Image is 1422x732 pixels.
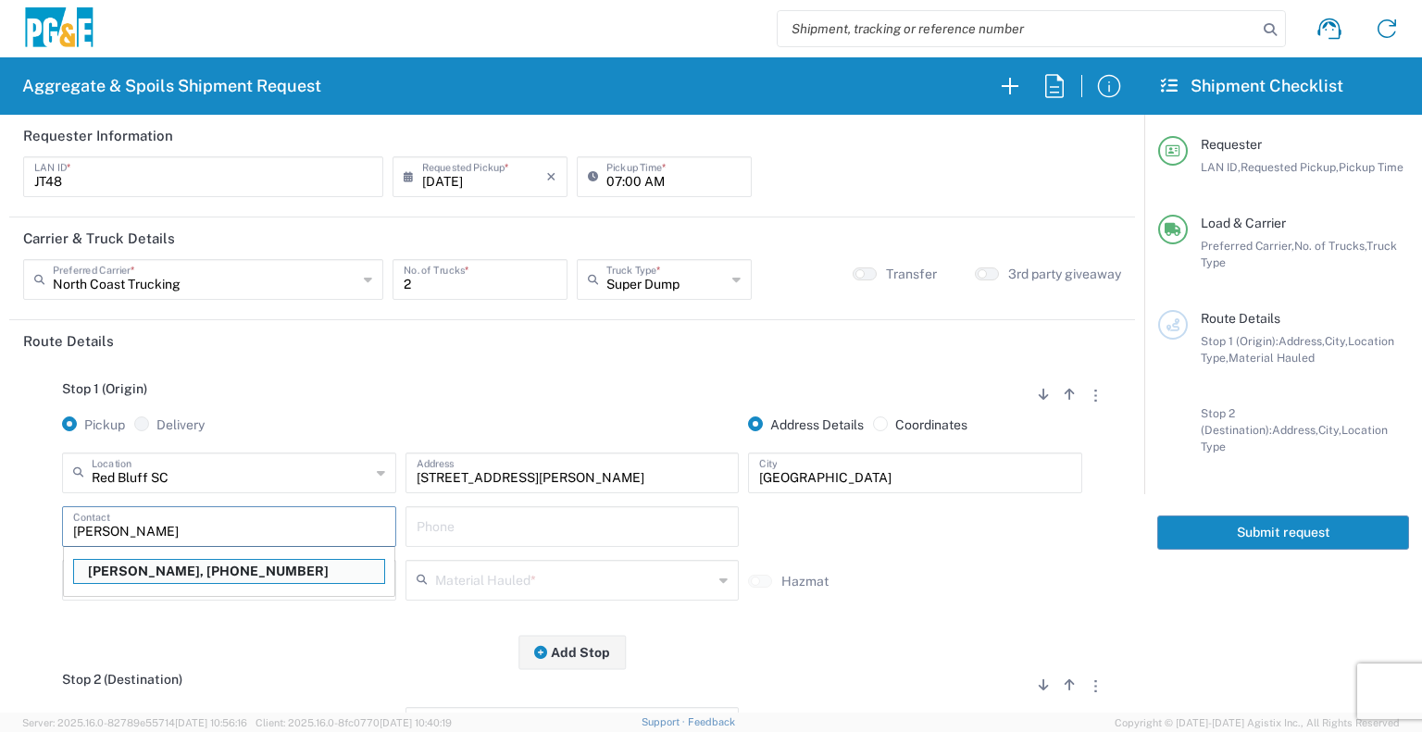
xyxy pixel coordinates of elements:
[1279,334,1325,348] span: Address,
[1157,515,1409,550] button: Submit request
[1008,266,1121,282] label: 3rd party giveaway
[1294,239,1366,253] span: No. of Trucks,
[1201,311,1280,326] span: Route Details
[23,230,175,248] h2: Carrier & Truck Details
[23,127,173,145] h2: Requester Information
[1318,423,1341,437] span: City,
[175,717,247,728] span: [DATE] 10:56:16
[380,717,452,728] span: [DATE] 10:40:19
[1201,137,1262,152] span: Requester
[62,381,147,396] span: Stop 1 (Origin)
[642,716,688,727] a: Support
[1201,239,1294,253] span: Preferred Carrier,
[873,416,967,433] label: Coordinates
[781,573,829,589] label: Hazmat
[778,11,1257,46] input: Shipment, tracking or reference number
[1325,334,1348,348] span: City,
[518,635,626,669] button: Add Stop
[1115,714,1400,731] span: Copyright © [DATE]-[DATE] Agistix Inc., All Rights Reserved
[23,332,114,351] h2: Route Details
[1201,160,1241,174] span: LAN ID,
[62,672,182,687] span: Stop 2 (Destination)
[1272,423,1318,437] span: Address,
[748,416,864,433] label: Address Details
[256,717,452,728] span: Client: 2025.16.0-8fc0770
[886,266,937,282] label: Transfer
[22,7,96,51] img: pge
[688,716,735,727] a: Feedback
[1241,160,1339,174] span: Requested Pickup,
[1161,75,1343,97] h2: Shipment Checklist
[546,162,556,192] i: ×
[1339,160,1403,174] span: Pickup Time
[1229,351,1315,365] span: Material Hauled
[22,717,247,728] span: Server: 2025.16.0-82789e55714
[1201,406,1272,437] span: Stop 2 (Destination):
[1201,216,1286,230] span: Load & Carrier
[74,560,384,583] p: Jess Barrios, 530-941-5953
[22,75,321,97] h2: Aggregate & Spoils Shipment Request
[1201,334,1279,348] span: Stop 1 (Origin):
